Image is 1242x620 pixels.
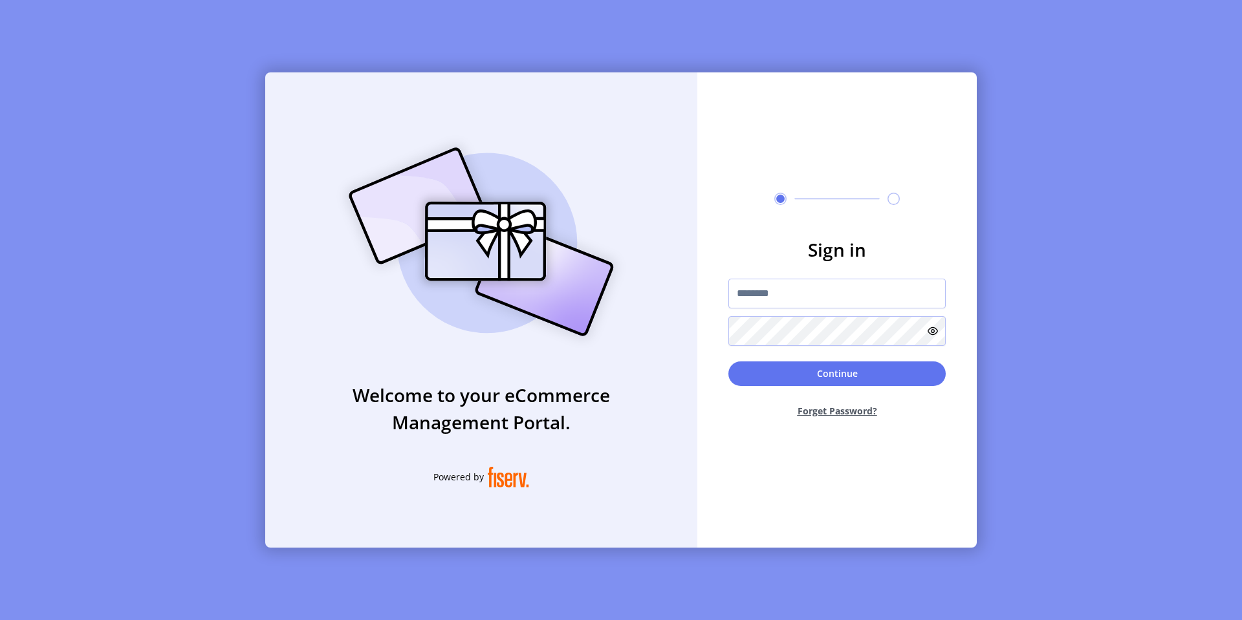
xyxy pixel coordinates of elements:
span: Powered by [433,470,484,484]
button: Continue [728,361,946,386]
img: card_Illustration.svg [329,133,633,350]
h3: Welcome to your eCommerce Management Portal. [265,381,697,436]
button: Forget Password? [728,394,946,428]
h3: Sign in [728,236,946,263]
